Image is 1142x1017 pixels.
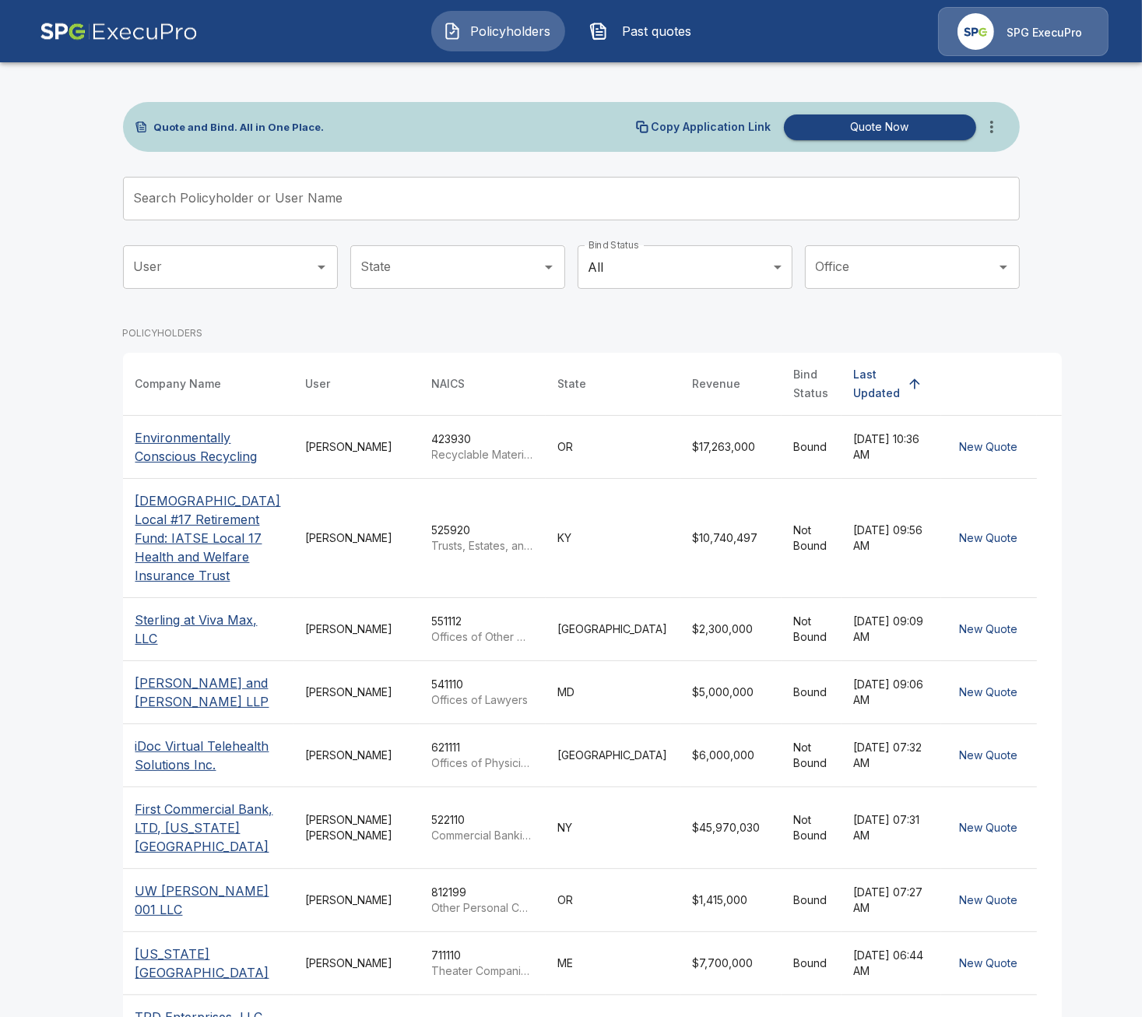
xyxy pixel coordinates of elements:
[954,814,1024,843] button: New Quote
[306,748,407,763] div: [PERSON_NAME]
[680,416,782,479] td: $17,263,000
[782,353,842,416] th: Bind Status
[432,755,533,771] p: Offices of Physicians (except Mental Health Specialists)
[976,111,1007,143] button: more
[782,869,842,932] td: Bound
[306,439,407,455] div: [PERSON_NAME]
[468,22,553,40] span: Policyholders
[652,121,771,132] p: Copy Application Link
[546,661,680,724] td: MD
[432,375,466,393] div: NAICS
[842,661,941,724] td: [DATE] 09:06 AM
[40,7,198,56] img: AA Logo
[680,479,782,598] td: $10,740,497
[782,661,842,724] td: Bound
[842,724,941,787] td: [DATE] 07:32 AM
[680,661,782,724] td: $5,000,000
[306,892,407,908] div: [PERSON_NAME]
[782,416,842,479] td: Bound
[432,614,533,645] div: 551112
[546,869,680,932] td: OR
[306,375,331,393] div: User
[680,869,782,932] td: $1,415,000
[782,932,842,995] td: Bound
[546,932,680,995] td: ME
[538,256,560,278] button: Open
[306,684,407,700] div: [PERSON_NAME]
[546,787,680,869] td: NY
[154,122,325,132] p: Quote and Bind. All in One Place.
[680,724,782,787] td: $6,000,000
[842,598,941,661] td: [DATE] 09:09 AM
[432,812,533,843] div: 522110
[958,13,994,50] img: Agency Icon
[432,523,533,554] div: 525920
[1007,25,1082,40] p: SPG ExecuPro
[589,238,639,252] label: Bind Status
[135,428,281,466] p: Environmentally Conscious Recycling
[993,256,1014,278] button: Open
[546,724,680,787] td: [GEOGRAPHIC_DATA]
[135,611,281,648] p: Sterling at Viva Max, LLC
[432,692,533,708] p: Offices of Lawyers
[546,598,680,661] td: [GEOGRAPHIC_DATA]
[306,530,407,546] div: [PERSON_NAME]
[135,737,281,774] p: iDoc Virtual Telehealth Solutions Inc.
[135,882,281,919] p: UW [PERSON_NAME] 001 LLC
[782,598,842,661] td: Not Bound
[842,869,941,932] td: [DATE] 07:27 AM
[614,22,700,40] span: Past quotes
[432,431,533,463] div: 423930
[954,741,1024,770] button: New Quote
[778,114,976,140] a: Quote Now
[578,245,792,289] div: All
[432,885,533,916] div: 812199
[842,416,941,479] td: [DATE] 10:36 AM
[954,678,1024,707] button: New Quote
[578,11,712,51] button: Past quotes IconPast quotes
[306,812,407,843] div: [PERSON_NAME] [PERSON_NAME]
[693,375,741,393] div: Revenue
[306,955,407,971] div: [PERSON_NAME]
[680,932,782,995] td: $7,700,000
[432,538,533,554] p: Trusts, Estates, and Agency Accounts
[311,256,332,278] button: Open
[938,7,1109,56] a: Agency IconSPG ExecuPro
[432,963,533,979] p: Theater Companies and Dinner Theaters
[782,724,842,787] td: Not Bound
[432,677,533,708] div: 541110
[135,375,222,393] div: Company Name
[954,949,1024,978] button: New Quote
[432,900,533,916] p: Other Personal Care Services
[135,945,281,982] p: [US_STATE][GEOGRAPHIC_DATA]
[432,828,533,843] p: Commercial Banking
[558,375,587,393] div: State
[782,787,842,869] td: Not Bound
[135,800,281,856] p: First Commercial Bank, LTD, [US_STATE][GEOGRAPHIC_DATA]
[546,479,680,598] td: KY
[680,787,782,869] td: $45,970,030
[432,740,533,771] div: 621111
[782,479,842,598] td: Not Bound
[431,11,565,51] button: Policyholders IconPolicyholders
[954,524,1024,553] button: New Quote
[135,674,281,711] p: [PERSON_NAME] and [PERSON_NAME] LLP
[546,416,680,479] td: OR
[135,491,281,585] p: [DEMOGRAPHIC_DATA] Local #17 Retirement Fund: IATSE Local 17 Health and Welfare Insurance Trust
[432,629,533,645] p: Offices of Other Holding Companies
[842,932,941,995] td: [DATE] 06:44 AM
[589,22,608,40] img: Past quotes Icon
[443,22,462,40] img: Policyholders Icon
[954,615,1024,644] button: New Quote
[123,326,203,340] p: POLICYHOLDERS
[306,621,407,637] div: [PERSON_NAME]
[842,479,941,598] td: [DATE] 09:56 AM
[954,433,1024,462] button: New Quote
[784,114,976,140] button: Quote Now
[854,365,901,403] div: Last Updated
[954,886,1024,915] button: New Quote
[842,787,941,869] td: [DATE] 07:31 AM
[432,447,533,463] p: Recyclable Material Merchant Wholesalers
